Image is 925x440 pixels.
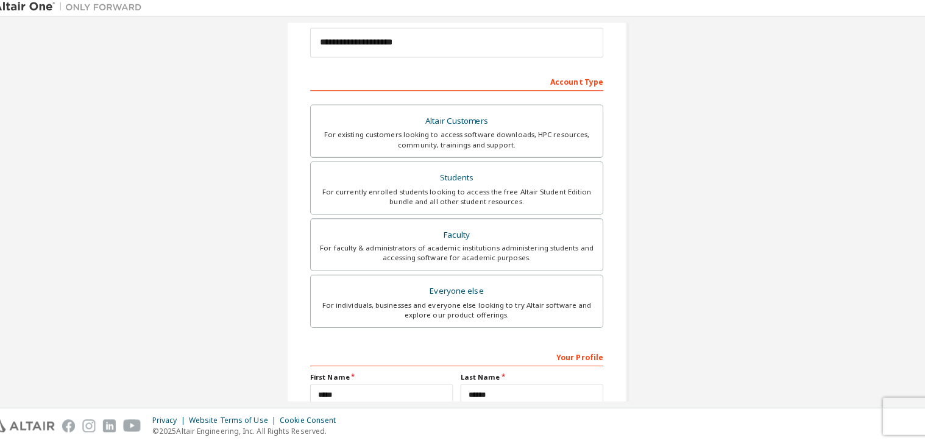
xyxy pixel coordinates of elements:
img: facebook.svg [74,416,87,429]
div: Faculty [326,226,599,243]
label: Last Name [466,370,607,380]
div: Your Profile [318,344,607,364]
div: For currently enrolled students looking to access the free Altair Student Edition bundle and all ... [326,187,599,207]
p: © 2025 Altair Engineering, Inc. All Rights Reserved. [163,422,351,433]
img: youtube.svg [134,416,152,429]
div: Everyone else [326,282,599,299]
div: Cookie Consent [288,413,351,422]
div: For individuals, businesses and everyone else looking to try Altair software and explore our prod... [326,299,599,318]
img: Altair One [6,4,158,16]
div: For existing customers looking to access software downloads, HPC resources, community, trainings ... [326,131,599,151]
div: For faculty & administrators of academic institutions administering students and accessing softwa... [326,243,599,262]
img: linkedin.svg [114,416,127,429]
label: First Name [318,370,459,380]
div: Website Terms of Use [199,413,288,422]
div: Altair Customers [326,114,599,131]
img: instagram.svg [94,416,107,429]
img: altair_logo.svg [4,416,66,429]
div: Privacy [163,413,199,422]
div: Students [326,170,599,187]
div: Account Type [318,73,607,93]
